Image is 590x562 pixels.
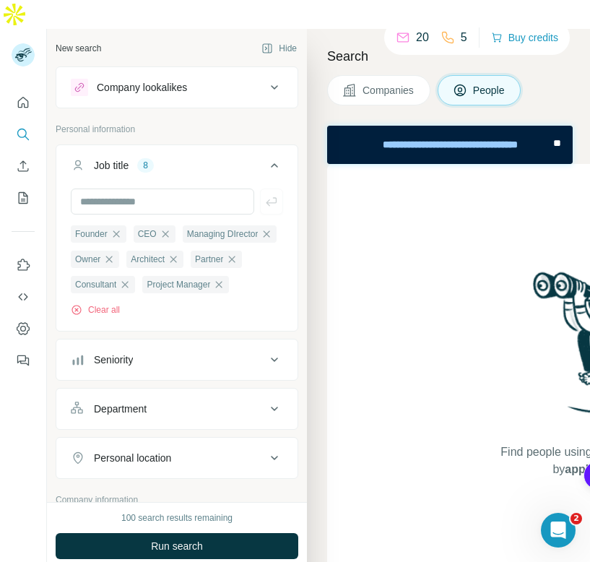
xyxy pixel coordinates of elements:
button: Dashboard [12,316,35,342]
button: Job title8 [56,148,298,189]
div: 100 search results remaining [121,511,233,524]
h4: Search [327,46,573,66]
button: Search [12,121,35,147]
button: Company lookalikes [56,70,298,105]
button: Department [56,392,298,426]
button: Quick start [12,90,35,116]
p: Company information [56,493,298,506]
button: Feedback [12,347,35,373]
p: Personal information [56,123,298,136]
img: Avatar [12,43,35,66]
span: Managing DIrector [187,228,259,241]
span: Consultant [75,278,116,291]
button: Buy credits [491,27,558,48]
div: 8 [137,159,154,172]
p: 5 [461,29,467,46]
div: Job title [94,158,129,173]
span: Architect [131,253,165,266]
button: Seniority [56,342,298,377]
span: CEO [138,228,157,241]
iframe: Banner [327,126,573,164]
iframe: Intercom live chat [541,513,576,548]
div: Company lookalikes [97,80,187,95]
span: Founder [75,228,108,241]
span: Owner [75,253,100,266]
button: Enrich CSV [12,153,35,179]
button: My lists [12,185,35,211]
div: New search [56,42,101,55]
button: Personal location [56,441,298,475]
span: 2 [571,513,582,524]
div: Personal location [94,451,171,465]
button: Hide [251,38,307,59]
div: Seniority [94,353,133,367]
button: Use Surfe API [12,284,35,310]
span: Partner [195,253,223,266]
div: Department [94,402,147,416]
p: 20 [416,29,429,46]
button: Use Surfe on LinkedIn [12,252,35,278]
span: Project Manager [147,278,210,291]
button: Run search [56,533,298,559]
span: People [473,83,506,98]
span: Run search [151,539,203,553]
span: Companies [363,83,415,98]
button: Clear all [71,303,120,316]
